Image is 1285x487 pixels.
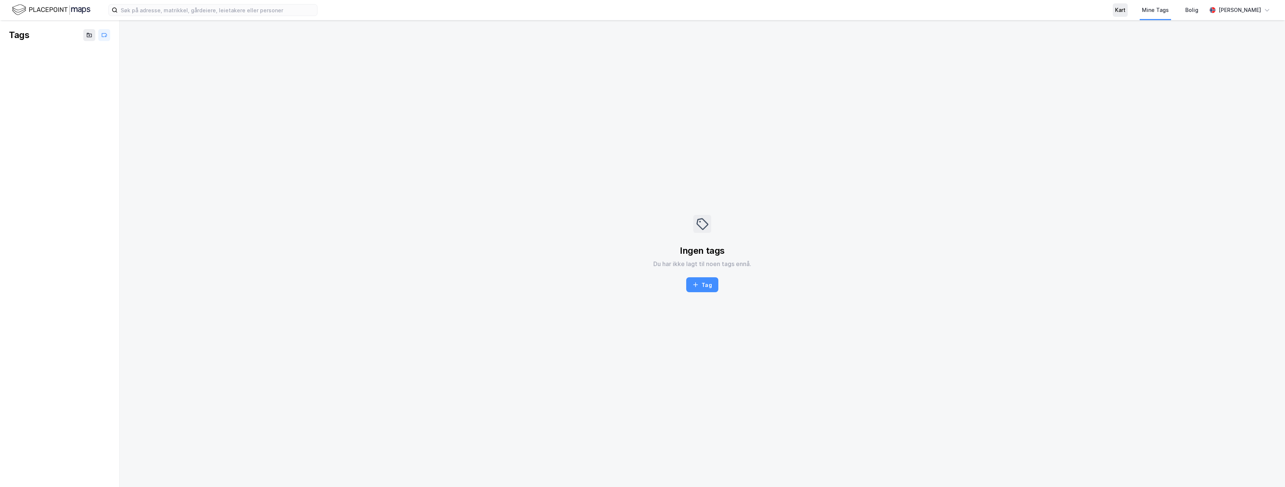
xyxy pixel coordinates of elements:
input: Søk på adresse, matrikkel, gårdeiere, leietakere eller personer [118,4,317,16]
div: Kontrollprogram for chat [1248,451,1285,487]
div: Ingen tags [680,245,725,257]
div: Bolig [1185,6,1198,15]
div: [PERSON_NAME] [1219,6,1261,15]
div: Tags [9,29,29,41]
div: Mine Tags [1142,6,1169,15]
img: logo.f888ab2527a4732fd821a326f86c7f29.svg [12,3,90,16]
div: Du har ikke lagt til noen tags ennå. [653,259,751,268]
div: Kart [1115,6,1125,15]
button: Tag [686,277,718,292]
iframe: Chat Widget [1248,451,1285,487]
